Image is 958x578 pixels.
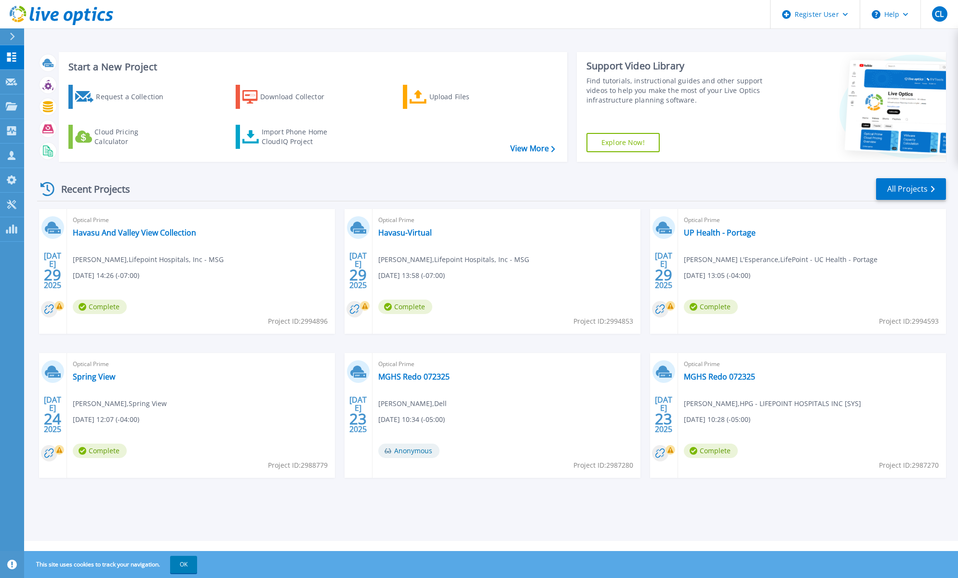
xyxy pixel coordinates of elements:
div: Support Video Library [586,60,775,72]
div: [DATE] 2025 [654,253,673,288]
span: [PERSON_NAME] L'Esperance , LifePoint - UC Health - Portage [684,254,878,265]
span: [DATE] 13:58 (-07:00) [378,270,445,281]
span: Optical Prime [378,215,635,225]
span: 29 [655,271,672,279]
span: 29 [44,271,61,279]
a: Havasu And Valley View Collection [73,228,196,237]
h3: Start a New Project [68,62,555,72]
div: [DATE] 2025 [349,397,367,432]
span: 29 [349,271,367,279]
span: Complete [684,444,738,458]
a: UP Health - Portage [684,228,756,237]
div: Request a Collection [96,87,173,106]
span: Optical Prime [378,359,635,369]
span: 23 [655,415,672,423]
a: Request a Collection [68,85,176,109]
span: Optical Prime [684,215,940,225]
span: Project ID: 2988779 [268,460,328,471]
a: All Projects [876,178,946,200]
span: Project ID: 2987270 [879,460,939,471]
a: MGHS Redo 072325 [378,372,450,381]
a: Spring View [73,372,115,381]
span: [DATE] 12:07 (-04:00) [73,414,139,425]
a: Upload Files [403,85,510,109]
span: Anonymous [378,444,439,458]
span: Optical Prime [73,359,329,369]
span: [PERSON_NAME] , HPG - LIFEPOINT HOSPITALS INC [SYS] [684,398,861,409]
div: [DATE] 2025 [43,397,62,432]
a: Download Collector [236,85,343,109]
span: Complete [73,444,127,458]
span: [DATE] 13:05 (-04:00) [684,270,750,281]
div: Cloud Pricing Calculator [94,127,172,146]
span: Complete [684,300,738,314]
span: Optical Prime [73,215,329,225]
span: 24 [44,415,61,423]
div: Find tutorials, instructional guides and other support videos to help you make the most of your L... [586,76,775,105]
span: Project ID: 2994853 [573,316,633,327]
span: CL [935,10,944,18]
div: Import Phone Home CloudIQ Project [262,127,337,146]
a: Cloud Pricing Calculator [68,125,176,149]
div: [DATE] 2025 [43,253,62,288]
a: Havasu-Virtual [378,228,432,237]
span: Project ID: 2987280 [573,460,633,471]
span: Project ID: 2994593 [879,316,939,327]
div: [DATE] 2025 [349,253,367,288]
a: View More [510,144,555,153]
span: Optical Prime [684,359,940,369]
a: MGHS Redo 072325 [684,372,755,381]
span: [DATE] 10:28 (-05:00) [684,414,750,425]
div: Recent Projects [37,177,143,201]
div: Download Collector [260,87,337,106]
span: [PERSON_NAME] , Lifepoint Hospitals, Inc - MSG [73,254,224,265]
div: [DATE] 2025 [654,397,673,432]
span: Complete [378,300,432,314]
span: Project ID: 2994896 [268,316,328,327]
button: OK [170,556,197,573]
a: Explore Now! [586,133,660,152]
span: 23 [349,415,367,423]
span: [DATE] 14:26 (-07:00) [73,270,139,281]
span: [PERSON_NAME] , Lifepoint Hospitals, Inc - MSG [378,254,529,265]
span: Complete [73,300,127,314]
span: [PERSON_NAME] , Spring View [73,398,167,409]
span: This site uses cookies to track your navigation. [27,556,197,573]
div: Upload Files [429,87,506,106]
span: [DATE] 10:34 (-05:00) [378,414,445,425]
span: [PERSON_NAME] , Dell [378,398,447,409]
